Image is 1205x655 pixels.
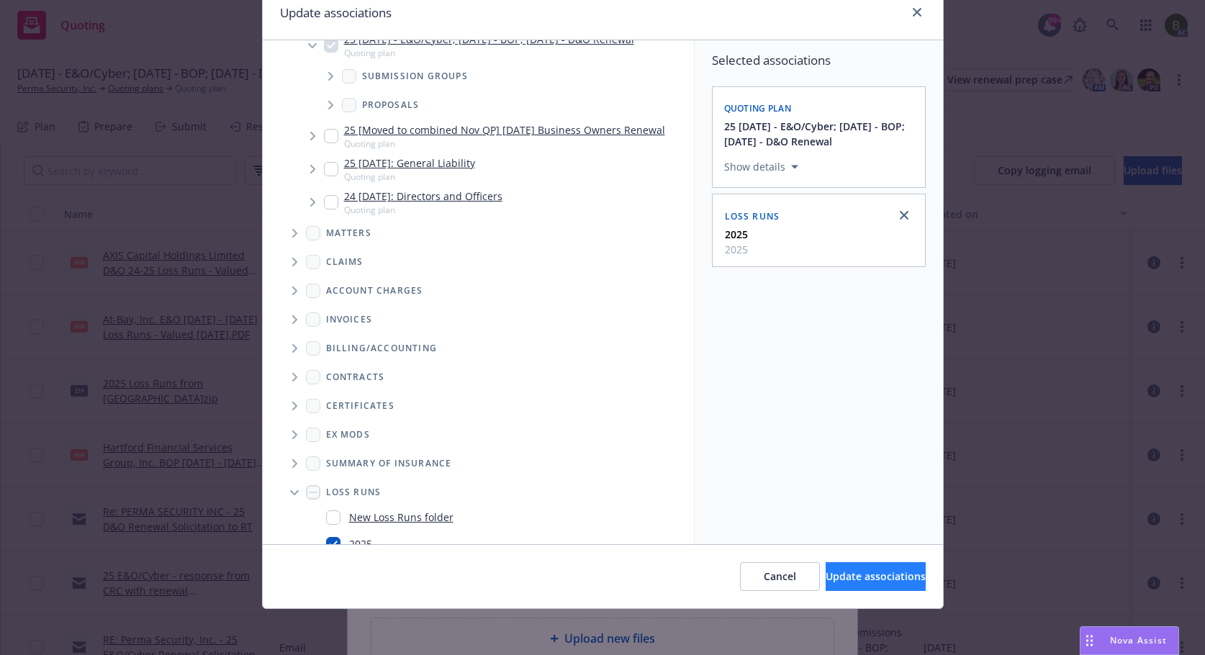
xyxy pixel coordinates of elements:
[344,137,665,150] span: Quoting plan
[725,242,748,257] span: 2025
[349,510,453,525] a: New Loss Runs folder
[263,334,694,589] div: Folder Tree Example
[326,258,364,266] span: Claims
[764,569,796,583] span: Cancel
[326,459,452,468] span: Summary of insurance
[724,102,792,114] span: Quoting plan
[344,155,475,171] a: 25 [DATE]: General Liability
[326,229,371,238] span: Matters
[344,204,502,216] span: Quoting plan
[326,430,370,439] span: Ex Mods
[712,52,926,69] span: Selected associations
[326,315,373,324] span: Invoices
[724,119,916,149] button: 25 [DATE] - E&O/Cyber; [DATE] - BOP; [DATE] - D&O Renewal
[326,344,438,353] span: Billing/Accounting
[1110,634,1167,646] span: Nova Assist
[740,562,820,591] button: Cancel
[349,536,372,551] a: 2025
[362,72,468,81] span: Submission groups
[1080,627,1098,654] div: Drag to move
[725,227,748,241] strong: 2025
[895,207,913,224] a: close
[826,569,926,583] span: Update associations
[725,210,780,222] span: Loss Runs
[344,171,475,183] span: Quoting plan
[326,286,423,295] span: Account charges
[362,101,420,109] span: Proposals
[344,122,665,137] a: 25 [Moved to combined Nov QP] [DATE] Business Owners Renewal
[826,562,926,591] button: Update associations
[326,488,382,497] span: Loss Runs
[280,4,392,22] h1: Update associations
[326,402,394,410] span: Certificates
[1080,626,1179,655] button: Nova Assist
[344,189,502,204] a: 24 [DATE]: Directors and Officers
[326,373,385,381] span: Contracts
[718,158,804,176] button: Show details
[908,4,926,21] a: close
